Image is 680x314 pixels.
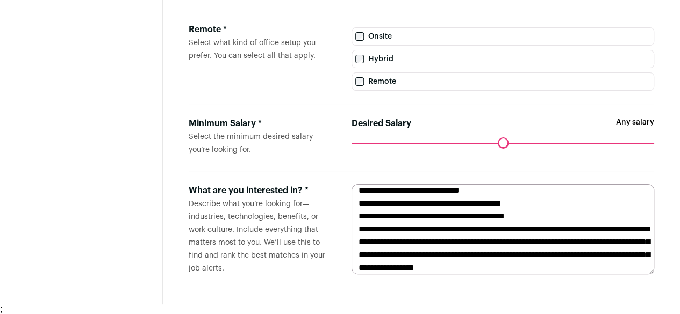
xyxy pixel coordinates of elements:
[189,133,313,154] span: Select the minimum desired salary you’re looking for.
[352,117,411,130] label: Desired Salary
[352,50,654,68] label: Hybrid
[189,117,334,130] div: Minimum Salary *
[355,77,364,86] input: Remote
[616,117,654,143] span: Any salary
[189,39,316,60] span: Select what kind of office setup you prefer. You can select all that apply.
[189,184,334,197] div: What are you interested in? *
[352,72,654,91] label: Remote
[355,55,364,63] input: Hybrid
[189,200,325,272] span: Describe what you’re looking for—industries, technologies, benefits, or work culture. Include eve...
[189,23,334,36] div: Remote *
[352,27,654,46] label: Onsite
[355,32,364,41] input: Onsite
